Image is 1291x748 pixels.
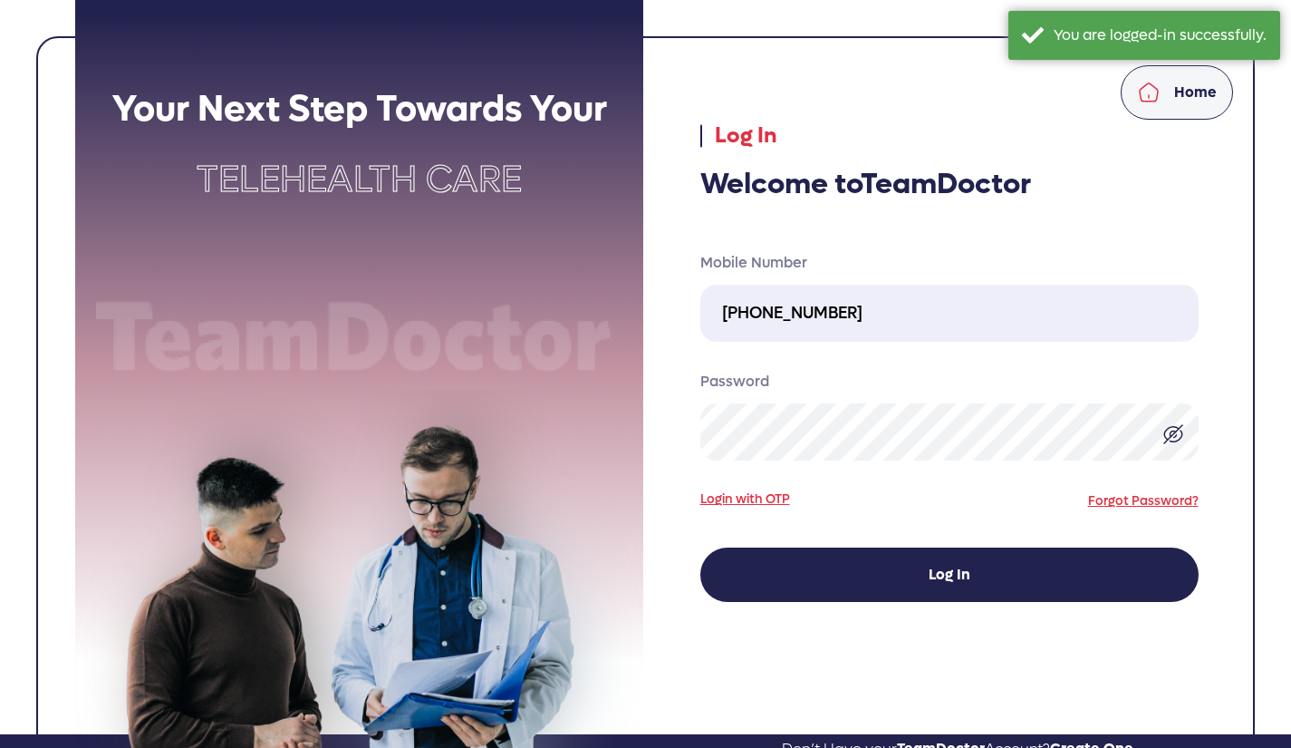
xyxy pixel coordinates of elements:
[75,87,643,131] h2: Your Next Step Towards Your
[700,252,1199,274] label: Mobile Number
[1162,423,1184,445] img: eye
[700,371,1199,393] label: Password
[700,548,1199,602] button: Log In
[700,490,790,509] a: Login with OTP
[75,152,643,207] p: Telehealth Care
[1054,24,1267,46] div: You are logged-in successfully.
[700,167,1199,201] h3: Welcome to
[861,165,1031,203] span: TeamDoctor
[700,285,1199,342] input: Enter mobile number
[700,120,1199,152] p: Log In
[1138,82,1160,103] img: home.svg
[75,294,643,384] img: Team doctor text
[1121,65,1233,120] a: Home
[1088,492,1199,510] a: Forgot Password?
[1174,82,1217,103] p: Home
